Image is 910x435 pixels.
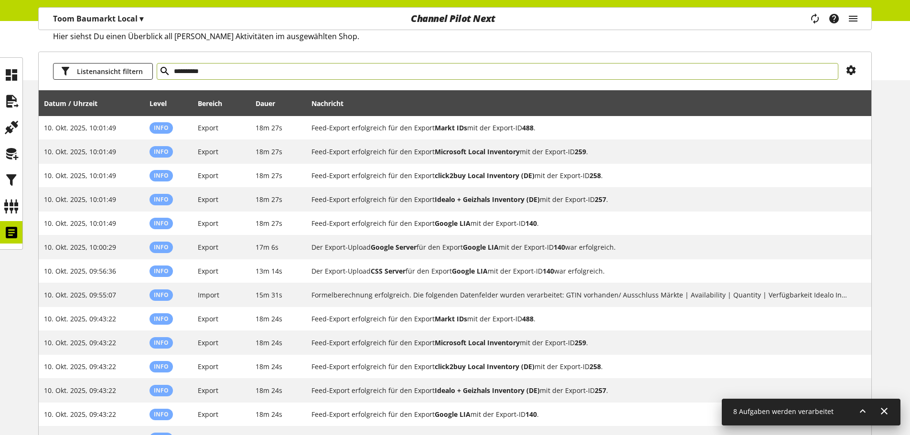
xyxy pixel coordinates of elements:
b: Google LIA [463,243,499,252]
h2: Feed-Export erfolgreich für den Export Idealo + Geizhals Inventory (DE) mit der Export-ID 257. [311,385,849,395]
b: 140 [543,266,554,276]
b: 257 [595,386,606,395]
span: 10. Okt. 2025, 10:01:49 [44,123,116,132]
span: Import [198,290,219,299]
span: 18m 24s [256,338,282,347]
span: 13m 14s [256,266,282,276]
span: 10. Okt. 2025, 09:43:22 [44,362,116,371]
b: 258 [589,362,601,371]
b: Microsoft Local Inventory [435,147,520,156]
h2: Der Export-Upload Google Server für den Export Google LIA mit der Export-ID 140 war erfolgreich. [311,242,849,252]
span: 18m 24s [256,386,282,395]
h2: Feed-Export erfolgreich für den Export click2buy Local Inventory (DE) mit der Export-ID 258. [311,361,849,371]
h2: Feed-Export erfolgreich für den Export Microsoft Local Inventory mit der Export-ID 259. [311,338,849,348]
b: Microsoft Local Inventory [435,338,520,347]
span: Info [154,315,169,323]
h2: Feed-Export erfolgreich für den Export Markt IDs mit der Export-ID 488. [311,314,849,324]
span: Export [198,123,218,132]
h2: Feed-Export erfolgreich für den Export Markt IDs mit der Export-ID 488. [311,123,849,133]
b: 257 [595,195,606,204]
span: 8 Aufgaben werden verarbeitet [733,407,834,416]
span: 18m 27s [256,219,282,228]
span: Export [198,243,218,252]
h2: Feed-Export erfolgreich für den Export Idealo + Geizhals Inventory (DE) mit der Export-ID 257. [311,194,849,204]
div: Datum / Uhrzeit [44,98,107,108]
span: Export [198,266,218,276]
span: Export [198,147,218,156]
span: 10. Okt. 2025, 10:00:29 [44,243,116,252]
span: Info [154,195,169,203]
span: 18m 24s [256,314,282,323]
span: Info [154,267,169,275]
h2: Feed-Export erfolgreich für den Export Google LIA mit der Export-ID 140. [311,409,849,419]
span: 18m 24s [256,410,282,419]
span: Info [154,410,169,418]
h2: Feed-Export erfolgreich für den Export Google LIA mit der Export-ID 140. [311,218,849,228]
span: 10. Okt. 2025, 10:01:49 [44,171,116,180]
b: 259 [575,147,586,156]
b: 488 [522,314,534,323]
span: Info [154,291,169,299]
b: Idealo + Geizhals Inventory (DE) [435,195,540,204]
b: Google LIA [435,410,471,419]
span: Info [154,124,169,132]
div: Bereich [198,98,232,108]
span: 10. Okt. 2025, 09:43:22 [44,410,116,419]
h2: Hier siehst Du einen Überblick all [PERSON_NAME] Aktivitäten im ausgewählten Shop. [53,31,872,42]
b: Markt IDs [435,314,467,323]
span: 10. Okt. 2025, 09:43:22 [44,314,116,323]
span: Listenansicht filtern [77,66,143,76]
div: Dauer [256,98,285,108]
b: 258 [589,171,601,180]
span: 10. Okt. 2025, 10:01:49 [44,195,116,204]
h2: Formelberechnung erfolgreich. Die folgenden Datenfelder wurden verarbeitet: GTIN vorhanden/ Aussc... [311,290,849,300]
span: Info [154,148,169,156]
span: 18m 27s [256,123,282,132]
div: Level [150,98,176,108]
span: Info [154,243,169,251]
b: click2buy Local Inventory (DE) [435,171,535,180]
span: 10. Okt. 2025, 10:01:49 [44,147,116,156]
span: Export [198,219,218,228]
span: ▾ [139,13,143,24]
span: 18m 27s [256,147,282,156]
b: CSS Server [371,266,406,276]
span: Info [154,339,169,347]
span: Info [154,219,169,227]
span: 18m 27s [256,171,282,180]
p: Toom Baumarkt Local [53,13,143,24]
h2: Der Export-Upload CSS Server für den Export Google LIA mit der Export-ID 140 war erfolgreich. [311,266,849,276]
b: Google LIA [452,266,488,276]
b: 140 [554,243,565,252]
div: Nachricht [311,94,867,113]
span: Export [198,338,218,347]
span: 10. Okt. 2025, 10:01:49 [44,219,116,228]
span: 10. Okt. 2025, 09:43:22 [44,386,116,395]
span: Export [198,195,218,204]
span: Export [198,171,218,180]
b: click2buy Local Inventory (DE) [435,362,535,371]
span: Info [154,362,169,371]
span: Export [198,362,218,371]
span: Info [154,386,169,394]
span: 10. Okt. 2025, 09:56:36 [44,266,116,276]
b: Idealo + Geizhals Inventory (DE) [435,386,540,395]
span: 18m 24s [256,362,282,371]
span: 17m 6s [256,243,278,252]
span: Export [198,386,218,395]
b: Google LIA [435,219,471,228]
h2: Feed-Export erfolgreich für den Export Microsoft Local Inventory mit der Export-ID 259. [311,147,849,157]
b: Markt IDs [435,123,467,132]
span: 10. Okt. 2025, 09:43:22 [44,338,116,347]
b: 488 [522,123,534,132]
b: Google Server [371,243,417,252]
button: Listenansicht filtern [53,63,153,80]
span: 10. Okt. 2025, 09:55:07 [44,290,116,299]
b: 259 [575,338,586,347]
b: 140 [525,219,537,228]
nav: main navigation [38,7,872,30]
h2: Feed-Export erfolgreich für den Export click2buy Local Inventory (DE) mit der Export-ID 258. [311,170,849,180]
span: Export [198,410,218,419]
b: 140 [525,410,537,419]
span: 18m 27s [256,195,282,204]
